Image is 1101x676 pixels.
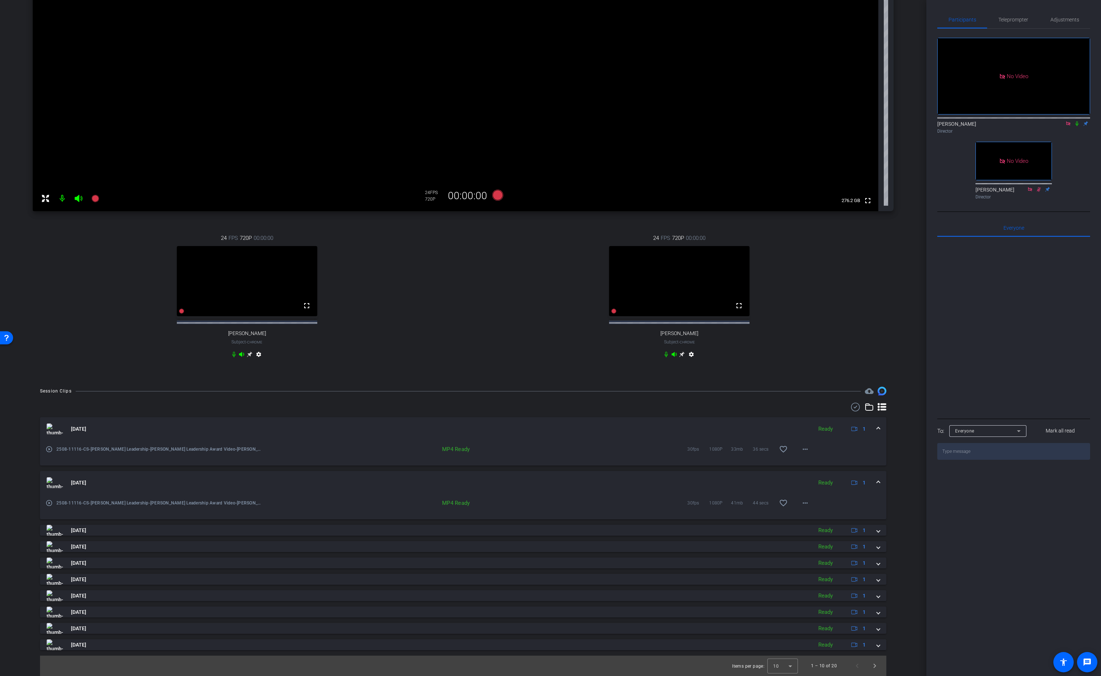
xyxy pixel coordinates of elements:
[254,351,263,360] mat-icon: settings
[40,494,886,519] div: thumb-nail[DATE]Ready1
[937,120,1090,134] div: [PERSON_NAME]
[949,17,976,22] span: Participants
[45,499,53,507] mat-icon: play_circle_outline
[1050,17,1079,22] span: Adjustments
[687,351,696,360] mat-icon: settings
[779,499,788,507] mat-icon: favorite_border
[425,196,443,202] div: 720P
[40,639,886,650] mat-expansion-panel-header: thumb-nail[DATE]Ready1
[228,234,238,242] span: FPS
[815,641,836,649] div: Ready
[1083,658,1092,667] mat-icon: message
[71,641,86,649] span: [DATE]
[231,339,262,345] span: Subject
[40,440,886,466] div: thumb-nail[DATE]Ready1
[40,623,886,634] mat-expansion-panel-header: thumb-nail[DATE]Ready1
[866,657,883,675] button: Next page
[1007,158,1028,164] span: No Video
[47,639,63,650] img: thumb-nail
[815,608,836,616] div: Ready
[40,525,886,536] mat-expansion-panel-header: thumb-nail[DATE]Ready1
[71,608,86,616] span: [DATE]
[47,477,63,488] img: thumb-nail
[731,499,753,507] span: 41mb
[753,499,775,507] span: 44 secs
[863,576,866,583] span: 1
[376,446,473,453] div: MP4 Ready
[71,592,86,600] span: [DATE]
[71,527,86,534] span: [DATE]
[40,590,886,601] mat-expansion-panel-header: thumb-nail[DATE]Ready1
[863,479,866,487] span: 1
[955,428,974,434] span: Everyone
[71,543,86,551] span: [DATE]
[56,446,263,453] span: 2508-11116-CS-[PERSON_NAME] Leadership-[PERSON_NAME] Leadership Award Video-[PERSON_NAME]-2025-09...
[863,559,866,567] span: 1
[40,417,886,440] mat-expansion-panel-header: thumb-nail[DATE]Ready1
[40,387,72,395] div: Session Clips
[709,499,731,507] span: 1080P
[246,339,247,345] span: -
[430,190,438,195] span: FPS
[71,576,86,583] span: [DATE]
[71,479,86,487] span: [DATE]
[228,330,266,337] span: [PERSON_NAME]
[45,446,53,453] mat-icon: play_circle_outline
[1007,73,1028,79] span: No Video
[664,339,695,345] span: Subject
[975,186,1052,200] div: [PERSON_NAME]
[47,623,63,634] img: thumb-nail
[839,196,863,205] span: 276.2 GB
[686,234,705,242] span: 00:00:00
[302,301,311,310] mat-icon: fullscreen
[998,17,1028,22] span: Teleprompter
[687,499,709,507] span: 30fps
[660,330,698,337] span: [PERSON_NAME]
[863,608,866,616] span: 1
[47,525,63,536] img: thumb-nail
[47,574,63,585] img: thumb-nail
[863,625,866,632] span: 1
[815,425,836,433] div: Ready
[863,641,866,649] span: 1
[653,234,659,242] span: 24
[47,607,63,617] img: thumb-nail
[71,559,86,567] span: [DATE]
[732,663,764,670] div: Items per page:
[937,128,1090,134] div: Director
[815,624,836,633] div: Ready
[1003,225,1024,230] span: Everyone
[801,445,810,454] mat-icon: more_horiz
[679,339,680,345] span: -
[71,625,86,632] span: [DATE]
[709,446,731,453] span: 1080P
[815,559,836,567] div: Ready
[687,446,709,453] span: 30fps
[47,558,63,568] img: thumb-nail
[425,190,443,196] div: 24
[221,234,227,242] span: 24
[71,425,86,433] span: [DATE]
[937,427,944,435] div: To:
[47,541,63,552] img: thumb-nail
[680,340,695,344] span: Chrome
[863,543,866,551] span: 1
[865,387,874,395] span: Destinations for your clips
[863,592,866,600] span: 1
[47,423,63,434] img: thumb-nail
[735,301,743,310] mat-icon: fullscreen
[811,662,837,669] div: 1 – 10 of 20
[661,234,670,242] span: FPS
[865,387,874,395] mat-icon: cloud_upload
[815,592,836,600] div: Ready
[40,471,886,494] mat-expansion-panel-header: thumb-nail[DATE]Ready1
[753,446,775,453] span: 36 secs
[815,543,836,551] div: Ready
[47,590,63,601] img: thumb-nail
[56,499,263,507] span: 2508-11116-CS-[PERSON_NAME] Leadership-[PERSON_NAME] Leadership Award Video-[PERSON_NAME]-2025-09...
[254,234,273,242] span: 00:00:00
[731,446,753,453] span: 33mb
[863,527,866,534] span: 1
[1031,424,1090,438] button: Mark all read
[40,541,886,552] mat-expansion-panel-header: thumb-nail[DATE]Ready1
